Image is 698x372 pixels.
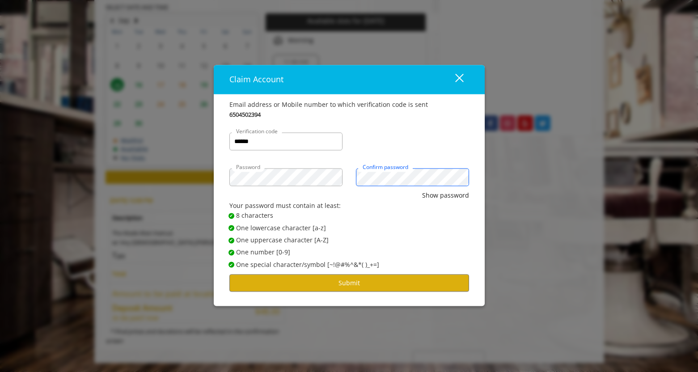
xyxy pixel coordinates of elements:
input: Confirm password [356,169,469,186]
div: Email address or Mobile number to which verification code is sent [229,100,469,110]
label: Verification code [232,127,282,136]
span: ✔ [229,224,233,232]
div: close dialog [445,73,463,86]
button: close dialog [439,70,469,89]
span: ✔ [229,261,233,268]
span: 8 characters [236,211,273,221]
label: Password [232,163,265,172]
span: ✔ [229,237,233,244]
button: Show password [422,191,469,201]
span: ✔ [229,249,233,256]
input: Verification code [229,133,343,151]
input: Password [229,169,343,186]
div: Your password must contain at least: [229,201,469,211]
button: Submit [229,274,469,292]
b: 6504502394 [229,110,261,119]
span: Claim Account [229,74,283,85]
label: Confirm password [358,163,413,172]
span: One lowercase character [a-z] [236,223,326,233]
span: One special character/symbol [~!@#%^&*( )_+=] [236,260,379,270]
span: One uppercase character [A-Z] [236,235,329,245]
span: ✔ [229,212,233,220]
span: One number [0-9] [236,248,290,258]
